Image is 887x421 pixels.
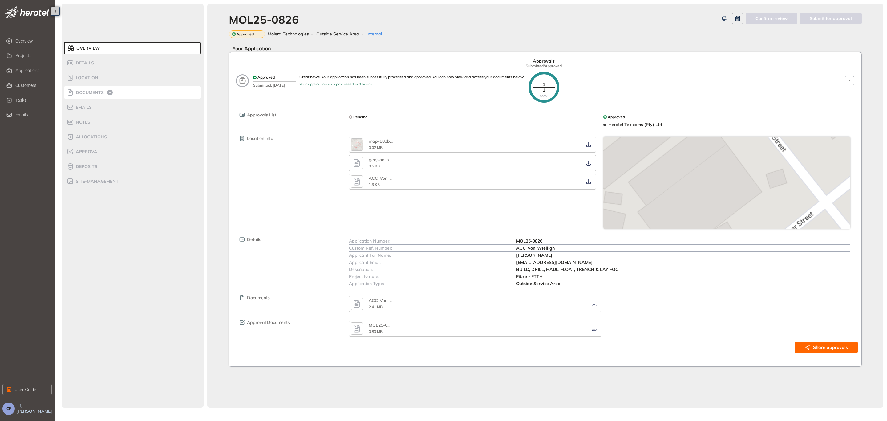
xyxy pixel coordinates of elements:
[369,298,390,303] span: ACC_Von_
[349,260,381,265] span: Applicant Email:
[813,344,848,351] span: Share approvals
[247,295,270,300] span: Documents
[74,134,107,140] span: allocations
[795,342,858,353] button: Share approvals
[533,59,555,64] span: Approvals
[349,252,391,258] span: Applicant Full Name:
[247,112,276,118] span: Approvals List
[390,138,393,144] span: ...
[367,31,382,37] span: Internal
[349,238,390,244] span: Application Number:
[2,384,52,395] button: User Guide
[516,281,561,286] span: Outside Service Area
[74,60,94,66] span: Details
[369,157,389,162] span: geojson-p
[299,75,524,79] div: Great news! Your application has been successfully processed and approved. You can now view and a...
[15,94,51,106] span: Tasks
[6,407,11,411] span: CF
[369,305,383,309] span: 2.41 MB
[2,403,15,415] button: CF
[247,136,273,141] span: Location Info
[229,45,271,51] span: Your Application
[74,90,104,95] span: Documents
[15,35,51,47] span: Overview
[516,260,593,265] span: [EMAIL_ADDRESS][DOMAIN_NAME]
[349,245,392,251] span: Custom Ref. Number:
[353,115,367,119] span: Pending
[74,120,90,125] span: Notes
[516,238,542,244] span: MOL25-0826
[74,105,92,110] span: Emails
[526,64,562,68] span: Submitted/Approved
[247,237,261,242] span: Details
[349,122,353,127] span: —
[5,6,49,18] img: logo
[237,32,254,36] span: Approved
[74,164,97,169] span: Deposits
[369,329,383,334] span: 0.83 MB
[316,31,359,37] span: Outside Service Area
[608,122,662,127] span: Herotel Telecoms (Pty) Ltd
[74,179,119,184] span: site-management
[387,322,390,328] span: ...
[15,53,31,58] span: Projects
[75,46,100,51] span: Overview
[253,81,296,88] span: Submitted: [DATE]
[268,31,309,37] span: Molera Technologies
[369,139,393,144] div: map-883b7171.png
[299,82,524,86] div: Your application was processed in 0 hours
[15,68,39,73] span: Applications
[14,386,36,393] span: User Guide
[390,298,392,303] span: ...
[229,13,299,26] div: MOL25-0826
[369,138,390,144] span: map-883b
[369,182,380,187] span: 1.3 KB
[608,115,625,119] span: Approved
[369,323,393,328] div: MOL25-0826--letter.pdf
[390,175,392,181] span: ...
[369,176,393,181] div: ACC_Von_Wielligh.kml
[369,157,393,162] div: geojson-project-35aab740-7b3a-4e71-b551-bd544989542a.geojson
[516,245,555,251] span: ACC_Von_Wielligh
[15,79,51,92] span: Customers
[15,112,28,117] span: Emails
[349,281,384,286] span: Application Type:
[74,75,98,80] span: Location
[74,149,100,154] span: Approval
[369,145,383,150] span: 0.02 MB
[369,298,393,303] div: ACC_Von_Wielligh.pdf
[369,175,390,181] span: ACC_Von_
[389,157,392,162] span: ...
[247,320,290,325] span: Approval Documents
[516,274,543,279] span: Fibre - FTTH
[16,403,53,414] span: Hi, [PERSON_NAME]
[349,274,379,279] span: Project Nature:
[516,252,552,258] span: [PERSON_NAME]
[349,267,373,272] span: Description:
[257,75,275,80] span: Approved
[369,322,387,328] span: MOL25-0
[540,95,548,98] span: 100%
[369,164,380,168] span: 0.5 KB
[516,267,618,272] span: BUILD, DRILL, HAUL, FLOAT, TRENCH & LAY FOC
